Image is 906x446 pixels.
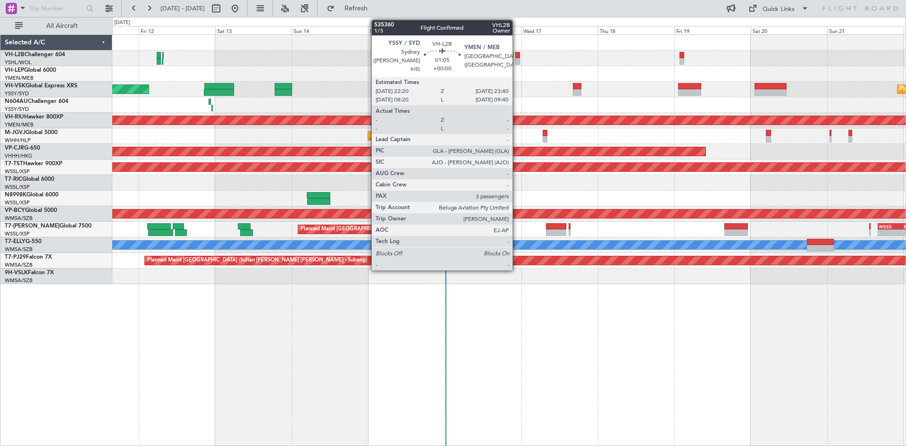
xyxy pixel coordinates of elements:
a: VH-RIUHawker 800XP [5,114,63,120]
a: VP-CJRG-650 [5,145,40,151]
div: - [879,230,898,236]
span: Refresh [336,5,376,12]
a: YMEN/MEB [5,75,34,82]
span: T7-TST [5,161,23,167]
a: VHHH/HKG [5,152,33,160]
span: VP-CJR [5,145,24,151]
span: [DATE] - [DATE] [160,4,205,13]
a: T7-RICGlobal 6000 [5,177,54,182]
a: T7-ELLYG-550 [5,239,42,244]
div: Sat 13 [215,26,292,34]
div: WSSS [879,224,898,229]
span: T7-PJ29 [5,254,26,260]
a: T7-TSTHawker 900XP [5,161,62,167]
span: VH-L2B [5,52,25,58]
a: T7-PJ29Falcon 7X [5,254,52,260]
button: Quick Links [744,1,814,16]
span: T7-[PERSON_NAME] [5,223,59,229]
a: YSSY/SYD [5,90,29,97]
div: Fri 19 [674,26,751,34]
span: VH-LEP [5,67,24,73]
a: VH-VSKGlobal Express XRS [5,83,77,89]
div: Wed 17 [521,26,598,34]
div: Planned Maint [GEOGRAPHIC_DATA] (Sultan [PERSON_NAME] [PERSON_NAME] - Subang) [147,253,367,268]
div: Fri 12 [139,26,215,34]
a: WMSA/SZB [5,246,33,253]
div: Planned Maint [GEOGRAPHIC_DATA] (Seletar) [301,222,411,236]
input: Trip Number [29,1,83,16]
span: N604AU [5,99,28,104]
a: M-JGVJGlobal 5000 [5,130,58,135]
a: WMSA/SZB [5,215,33,222]
a: VH-L2BChallenger 604 [5,52,65,58]
span: VH-RIU [5,114,24,120]
a: YSSY/SYD [5,106,29,113]
span: T7-ELLY [5,239,25,244]
div: Sat 20 [751,26,827,34]
span: M-JGVJ [5,130,25,135]
div: Sun 21 [827,26,904,34]
span: 9H-VSLK [5,270,28,276]
a: WIHH/HLP [5,137,31,144]
span: N8998K [5,192,26,198]
span: VH-VSK [5,83,25,89]
div: Tue 16 [445,26,521,34]
a: N8998KGlobal 6000 [5,192,59,198]
a: N604AUChallenger 604 [5,99,68,104]
a: VP-BCYGlobal 5000 [5,208,57,213]
span: T7-RIC [5,177,22,182]
div: [DATE] [114,19,130,27]
button: Refresh [322,1,379,16]
a: WSSL/XSP [5,184,30,191]
a: WMSA/SZB [5,261,33,269]
div: Mon 15 [368,26,445,34]
a: 9H-VSLKFalcon 7X [5,270,54,276]
a: YMEN/MEB [5,121,34,128]
span: VP-BCY [5,208,25,213]
span: All Aircraft [25,23,100,29]
div: Sun 14 [292,26,368,34]
a: WSSL/XSP [5,230,30,237]
a: VH-LEPGlobal 6000 [5,67,56,73]
div: Thu 18 [598,26,674,34]
a: WSSL/XSP [5,168,30,175]
a: YSHL/WOL [5,59,32,66]
a: T7-[PERSON_NAME]Global 7500 [5,223,92,229]
button: All Aircraft [10,18,102,34]
a: WMSA/SZB [5,277,33,284]
div: Quick Links [763,5,795,14]
div: AOG Maint [GEOGRAPHIC_DATA] (Halim Intl) [370,129,481,143]
a: WSSL/XSP [5,199,30,206]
